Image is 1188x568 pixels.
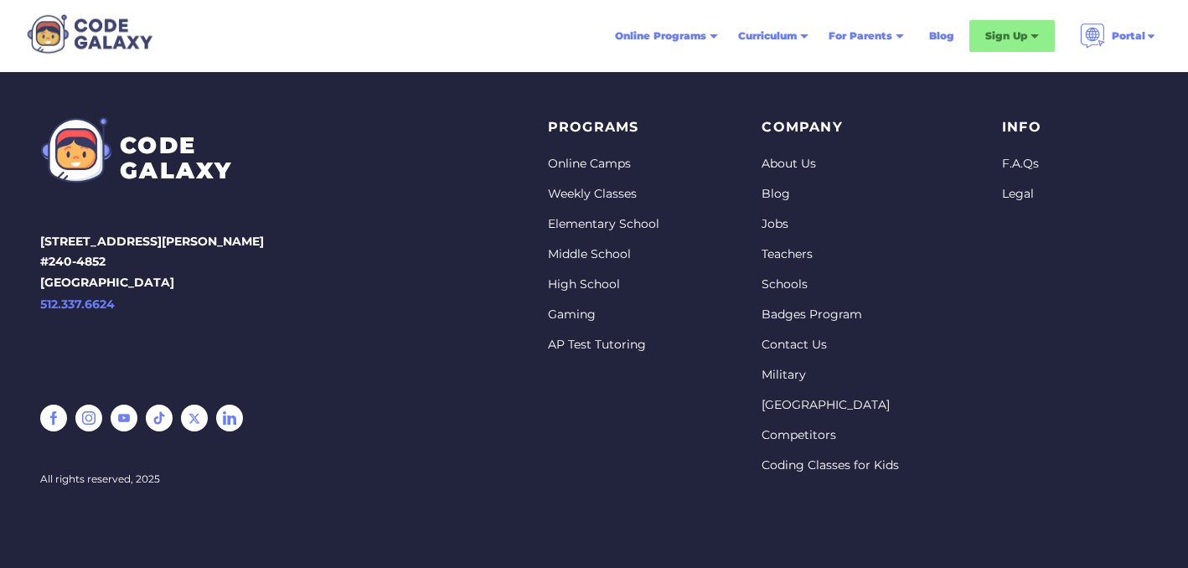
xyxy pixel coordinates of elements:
[762,156,899,173] a: About Us
[120,133,232,183] div: CODE GALAXY
[919,21,964,51] a: Blog
[762,276,899,293] a: Schools
[548,116,659,139] p: PROGRAMS
[969,20,1055,52] div: Sign Up
[985,28,1027,44] div: Sign Up
[762,116,899,139] p: Company
[738,28,797,44] div: Curriculum
[728,21,819,51] div: Curriculum
[762,397,899,414] a: [GEOGRAPHIC_DATA]
[1002,186,1041,203] a: Legal
[1112,28,1145,44] div: Portal
[1002,156,1041,173] a: F.A.Qs
[829,28,892,44] div: For Parents
[605,21,728,51] div: Online Programs
[40,471,264,488] div: All rights reserved, 2025
[762,427,899,444] a: Competitors
[40,116,264,183] a: CODEGALAXY
[762,337,899,354] a: Contact Us
[819,21,914,51] div: For Parents
[762,216,899,233] a: Jobs
[762,367,899,384] a: Military
[548,156,659,173] a: Online Camps
[548,337,659,354] a: AP Test Tutoring
[1002,116,1041,139] p: info
[548,307,659,323] a: Gaming
[548,216,659,233] a: Elementary School
[1070,17,1167,55] div: Portal
[548,186,659,203] a: Weekly Classes
[762,186,899,203] a: Blog
[40,294,264,315] a: 512.337.6624
[40,231,264,349] p: [STREET_ADDRESS][PERSON_NAME] #240-4852 [GEOGRAPHIC_DATA]
[548,246,659,263] a: Middle School
[615,28,706,44] div: Online Programs
[762,246,899,263] a: Teachers
[548,276,659,293] a: High School
[762,457,899,474] a: Coding Classes for Kids
[762,307,899,323] a: Badges Program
